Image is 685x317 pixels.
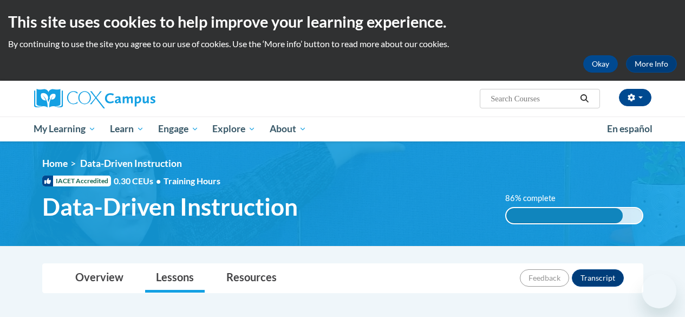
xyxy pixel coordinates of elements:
button: Feedback [520,269,569,287]
span: 0.30 CEUs [114,175,164,187]
a: Home [42,158,68,169]
a: My Learning [27,117,103,141]
span: About [270,122,306,135]
a: About [263,117,314,141]
button: Account Settings [619,89,651,106]
a: Lessons [145,264,205,293]
button: Search [576,92,592,105]
span: Training Hours [164,176,220,186]
a: Explore [205,117,263,141]
button: Okay [583,55,618,73]
span: Data-Driven Instruction [80,158,182,169]
div: Main menu [26,117,660,141]
span: Learn [110,122,144,135]
a: En español [600,118,660,140]
span: En español [607,123,653,134]
a: Resources [216,264,288,293]
input: Search Courses [490,92,576,105]
span: Engage [158,122,199,135]
div: 86% complete [506,208,623,223]
span: Data-Driven Instruction [42,192,298,221]
iframe: Button to launch messaging window [642,274,676,308]
span: IACET Accredited [42,176,111,186]
span: • [156,176,161,186]
button: Transcript [572,269,624,287]
h2: This site uses cookies to help improve your learning experience. [8,11,677,33]
p: By continuing to use the site you agree to our use of cookies. Use the ‘More info’ button to read... [8,38,677,50]
a: Overview [64,264,134,293]
a: Engage [151,117,206,141]
a: Cox Campus [34,89,229,108]
a: Learn [103,117,151,141]
a: More Info [626,55,677,73]
span: Explore [212,122,256,135]
span: My Learning [34,122,96,135]
label: 86% complete [505,192,567,204]
img: Cox Campus [34,89,155,108]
